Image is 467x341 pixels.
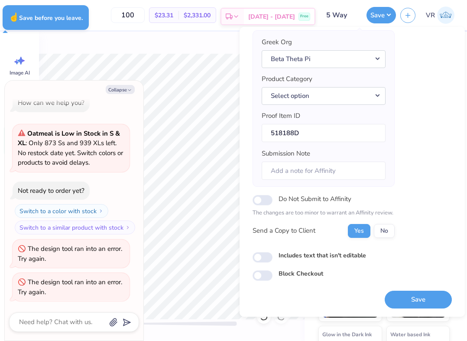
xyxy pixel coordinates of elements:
[426,10,435,20] span: VR
[15,221,135,234] button: Switch to a similar product with stock
[348,224,370,238] button: Yes
[18,129,120,148] strong: Oatmeal is Low in Stock in S & XL
[374,224,395,238] button: No
[18,278,122,296] div: The design tool ran into an error. Try again.
[279,193,351,205] label: Do Not Submit to Affinity
[262,111,300,121] label: Proof Item ID
[262,50,386,68] button: Beta Theta Pi
[390,330,430,339] span: Water based Ink
[18,129,123,167] span: : Only 873 Ss and 939 XLs left. No restock date yet. Switch colors or products to avoid delays.
[15,204,108,218] button: Switch to a color with stock
[111,7,145,23] input: – –
[248,12,295,21] span: [DATE] - [DATE]
[106,85,135,94] button: Collapse
[98,208,104,214] img: Switch to a color with stock
[262,149,310,159] label: Submission Note
[125,225,130,230] img: Switch to a similar product with stock
[422,6,458,24] a: VR
[184,11,211,20] span: $2,331.00
[322,330,372,339] span: Glow in the Dark Ink
[262,87,386,105] button: Select option
[300,13,308,19] span: Free
[10,69,30,76] span: Image AI
[279,269,323,278] label: Block Checkout
[253,226,315,236] div: Send a Copy to Client
[385,291,452,309] button: Save
[18,244,122,263] div: The design tool ran into an error. Try again.
[262,74,312,84] label: Product Category
[18,186,84,195] div: Not ready to order yet?
[262,37,292,47] label: Greek Org
[262,162,386,180] input: Add a note for Affinity
[253,209,395,218] p: The changes are too minor to warrant an Affinity review.
[279,251,366,260] label: Includes text that isn't editable
[155,11,173,20] span: $23.31
[366,7,396,23] button: Save
[18,98,84,107] div: How can we help you?
[437,6,454,24] img: Val Rhey Lodueta
[320,6,362,24] input: Untitled Design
